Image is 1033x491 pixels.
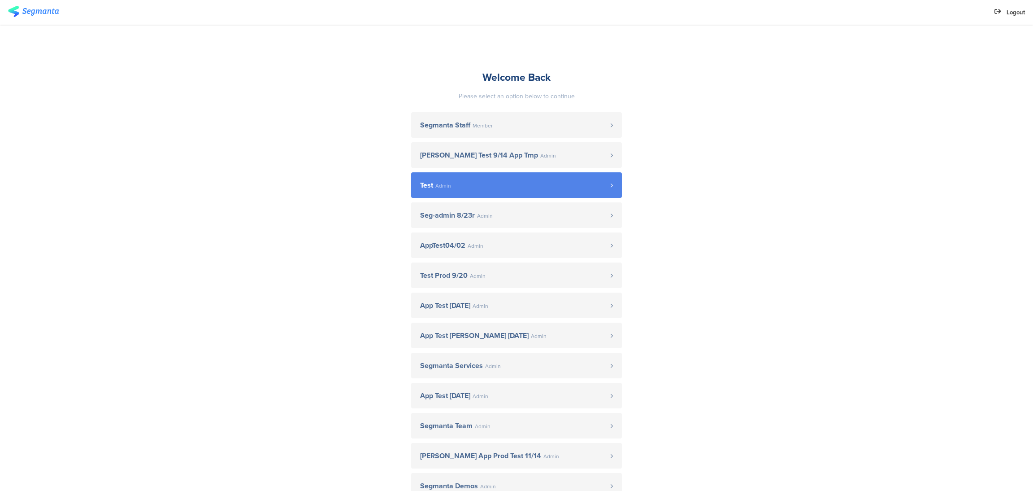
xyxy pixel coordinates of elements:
[8,6,59,17] img: segmanta logo
[411,232,622,258] a: AppTest04/02 Admin
[473,394,488,399] span: Admin
[411,443,622,469] a: [PERSON_NAME] App Prod Test 11/14 Admin
[420,392,470,399] span: App Test [DATE]
[411,202,622,228] a: Seg-admin 8/23r Admin
[470,273,486,279] span: Admin
[411,112,622,138] a: Segmanta Staff Member
[420,182,433,189] span: Test
[411,142,622,168] a: [PERSON_NAME] Test 9/14 App Tmp Admin
[477,213,493,219] span: Admin
[411,413,622,438] a: Segmanta Team Admin
[411,353,622,378] a: Segmanta Services Admin
[411,172,622,198] a: Test Admin
[468,243,483,249] span: Admin
[411,263,622,288] a: Test Prod 9/20 Admin
[420,122,470,129] span: Segmanta Staff
[420,212,475,219] span: Seg-admin 8/23r
[411,323,622,348] a: App Test [PERSON_NAME] [DATE] Admin
[475,424,490,429] span: Admin
[435,183,451,189] span: Admin
[411,92,622,101] div: Please select an option below to continue
[1007,8,1025,17] span: Logout
[411,383,622,408] a: App Test [DATE] Admin
[485,364,501,369] span: Admin
[473,123,493,128] span: Member
[420,272,468,279] span: Test Prod 9/20
[540,153,556,158] span: Admin
[420,452,541,460] span: [PERSON_NAME] App Prod Test 11/14
[420,332,529,339] span: App Test [PERSON_NAME] [DATE]
[531,333,547,339] span: Admin
[543,454,559,459] span: Admin
[411,70,622,85] div: Welcome Back
[420,302,470,309] span: App Test [DATE]
[420,242,465,249] span: AppTest04/02
[420,422,473,430] span: Segmanta Team
[420,362,483,369] span: Segmanta Services
[480,484,496,489] span: Admin
[420,152,538,159] span: [PERSON_NAME] Test 9/14 App Tmp
[411,293,622,318] a: App Test [DATE] Admin
[473,303,488,309] span: Admin
[420,482,478,490] span: Segmanta Demos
